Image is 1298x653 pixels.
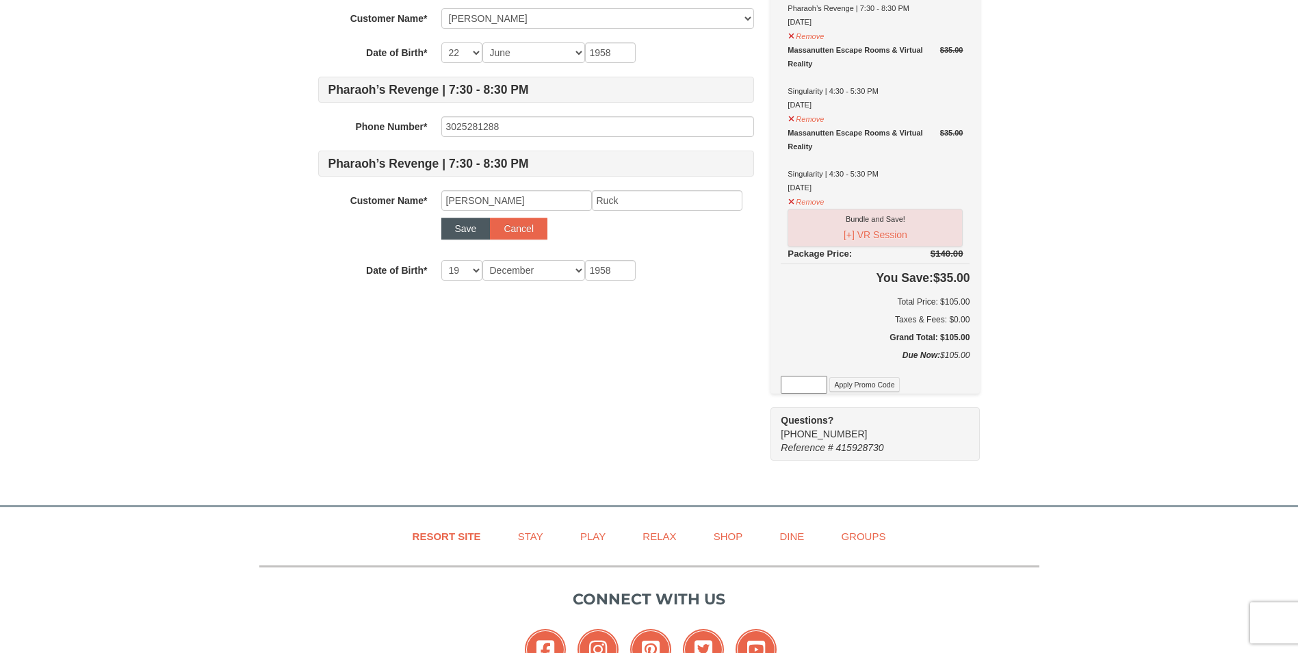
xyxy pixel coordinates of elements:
[355,121,427,132] strong: Phone Number*
[350,13,428,24] strong: Customer Name*
[762,521,821,552] a: Dine
[829,377,899,392] button: Apply Promo Code
[788,43,963,71] div: Massanutten Escape Rooms & Virtual Reality
[781,295,970,309] h6: Total Price: $105.00
[940,46,963,54] del: $35.00
[490,218,547,240] button: Cancel
[625,521,693,552] a: Relax
[697,521,760,552] a: Shop
[585,42,636,63] input: YYYY
[788,26,825,43] button: Remove
[350,195,428,206] strong: Customer Name*
[788,248,852,259] span: Package Price:
[781,313,970,326] div: Taxes & Fees: $0.00
[441,218,491,240] button: Save
[781,413,955,439] span: [PHONE_NUMBER]
[791,226,959,244] button: [+] VR Session
[585,260,636,281] input: YYYY
[791,212,959,226] div: Bundle and Save!
[318,77,754,103] h4: Pharaoh’s Revenge | 7:30 - 8:30 PM
[501,521,560,552] a: Stay
[836,442,884,453] span: 415928730
[366,265,427,276] strong: Date of Birth*
[563,521,623,552] a: Play
[592,190,742,211] input: Last Name
[781,331,970,344] h5: Grand Total: $105.00
[940,129,963,137] del: $35.00
[877,271,933,285] span: You Save:
[931,248,963,259] del: $140.00
[788,192,825,209] button: Remove
[788,126,963,194] div: Singularity | 4:30 - 5:30 PM [DATE]
[788,43,963,112] div: Singularity | 4:30 - 5:30 PM [DATE]
[441,190,592,211] input: First Name
[395,521,498,552] a: Resort Site
[788,109,825,126] button: Remove
[318,151,754,177] h4: Pharaoh’s Revenge | 7:30 - 8:30 PM
[781,271,970,285] h4: $35.00
[781,415,833,426] strong: Questions?
[366,47,427,58] strong: Date of Birth*
[259,588,1039,611] p: Connect with us
[781,348,970,376] div: $105.00
[903,350,940,360] strong: Due Now:
[781,442,833,453] span: Reference #
[824,521,903,552] a: Groups
[788,126,963,153] div: Massanutten Escape Rooms & Virtual Reality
